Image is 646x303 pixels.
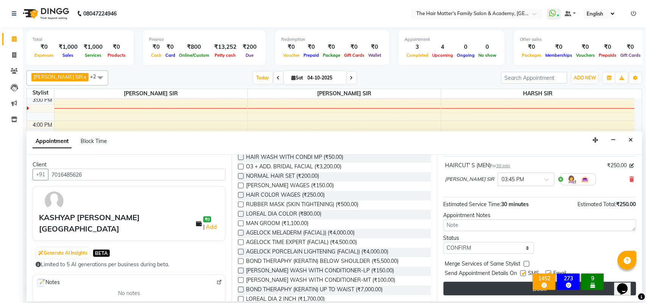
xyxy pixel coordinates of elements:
div: KASHYAP [PERSON_NAME][GEOGRAPHIC_DATA] [39,212,196,235]
span: Products [106,53,128,58]
div: ₹0 [302,43,321,51]
input: Search Appointment [501,72,567,84]
span: 30 minutes [501,201,529,208]
div: Appointment [405,36,498,43]
span: Appointment [33,135,72,148]
span: No show [476,53,498,58]
input: Search by Name/Mobile/Email/Code [48,169,226,180]
div: 1452 [534,275,554,282]
span: Prepaid [302,53,321,58]
button: ADD NEW [572,73,598,83]
span: Notes [36,278,60,288]
span: ADD NEW [574,75,596,81]
div: 4 [430,43,455,51]
div: 4:00 PM [31,121,54,129]
div: ₹13,252 [211,43,240,51]
input: 2025-10-04 [305,72,343,84]
span: Merge Services of Same Stylist [445,260,521,269]
span: 30 min [497,163,511,168]
div: 3 [405,43,430,51]
div: ₹0 [163,43,177,51]
button: +91 [33,169,48,180]
div: ₹0 [106,43,128,51]
div: ₹0 [33,43,56,51]
span: [PERSON_NAME] WASH WITH CONDITIONER-LP (₹150.00) [246,267,394,276]
span: Gift Cards [342,53,366,58]
span: Packages [520,53,543,58]
span: Due [244,53,255,58]
span: No notes [118,289,140,297]
img: avatar [43,190,65,212]
div: ₹0 [342,43,366,51]
button: Book [444,282,636,295]
span: [PERSON_NAME] WASH WITH CONDITIONER-MT (₹100.00) [246,276,395,286]
small: for [491,163,511,168]
span: AGELOCK PORCELAIN LIGHTENING (FACIAL)) (₹4,000.00) [246,248,388,257]
span: Services [83,53,103,58]
div: ₹1,000 [56,43,81,51]
span: AGELOCK MELADERM (FACIAL)) (₹4,000.00) [246,229,355,238]
div: ₹1,000 [81,43,106,51]
div: Other sales [520,36,643,43]
div: Stylist [27,89,54,97]
span: +2 [90,73,102,79]
span: Block Time [81,138,107,145]
div: Appointment Notes [444,211,636,219]
span: Card [163,53,177,58]
span: LOREAL DIA COLOR (₹800.00) [246,210,321,219]
span: [PERSON_NAME] WAGES (₹150.00) [246,182,334,191]
span: [PERSON_NAME] SIR [445,176,495,183]
div: Limited to 5 AI generations per business during beta. [36,261,223,269]
div: ₹0 [543,43,574,51]
span: HAIR COLOR WAGES (₹250.00) [246,191,325,200]
div: 0 [455,43,476,51]
b: 08047224946 [83,3,117,24]
div: ₹0 [618,43,643,51]
a: x [83,74,86,80]
div: ₹0 [321,43,342,51]
span: Voucher [281,53,302,58]
span: Sat [290,75,305,81]
span: | [203,222,218,232]
span: Expenses [33,53,56,58]
div: ₹800 [177,43,211,51]
span: Prepaids [597,53,618,58]
div: 9 [583,275,602,282]
div: 273 [559,275,578,282]
div: ₹0 [149,43,163,51]
img: Hairdresser.png [567,175,576,184]
img: Interior.png [581,175,590,184]
span: Gift Cards [618,53,643,58]
span: Vouchers [574,53,597,58]
span: [PERSON_NAME] SIR [34,74,83,80]
a: Add [205,222,218,232]
div: Status [444,234,534,242]
span: BOND THERAPHY (KERATIN) UP TO WAIST (₹7,000.00) [246,286,383,295]
span: ₹250.00 [616,201,636,208]
div: Client [33,161,226,169]
div: 3:00 PM [31,96,54,104]
span: Estimated Service Time: [444,201,501,208]
span: O3 + ADD. BRIDAL FACIAL (₹3,200.00) [246,163,341,172]
span: Ongoing [455,53,476,58]
span: Send Appointment Details On [445,269,517,279]
div: ₹0 [597,43,618,51]
iframe: chat widget [614,273,638,295]
span: Petty cash [213,53,238,58]
div: Total [33,36,128,43]
div: ₹0 [366,43,383,51]
span: BOND THERAPHY (KERATIN) BELOW SHOULDER (₹5,500.00) [246,257,398,267]
span: Memberships [543,53,574,58]
button: Generate AI Insights [36,248,89,258]
span: Today [254,72,272,84]
div: Finance [149,36,260,43]
div: HAIRCUT' S (MEN) [445,162,511,169]
div: 0 [476,43,498,51]
img: logo [19,3,71,24]
span: Online/Custom [177,53,211,58]
div: Redemption [281,36,383,43]
span: MAN GROOM (₹1,100.00) [246,219,308,229]
span: Package [321,53,342,58]
span: HAIR WASH WITH CONDI MP (₹50.00) [246,153,343,163]
span: Wallet [366,53,383,58]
